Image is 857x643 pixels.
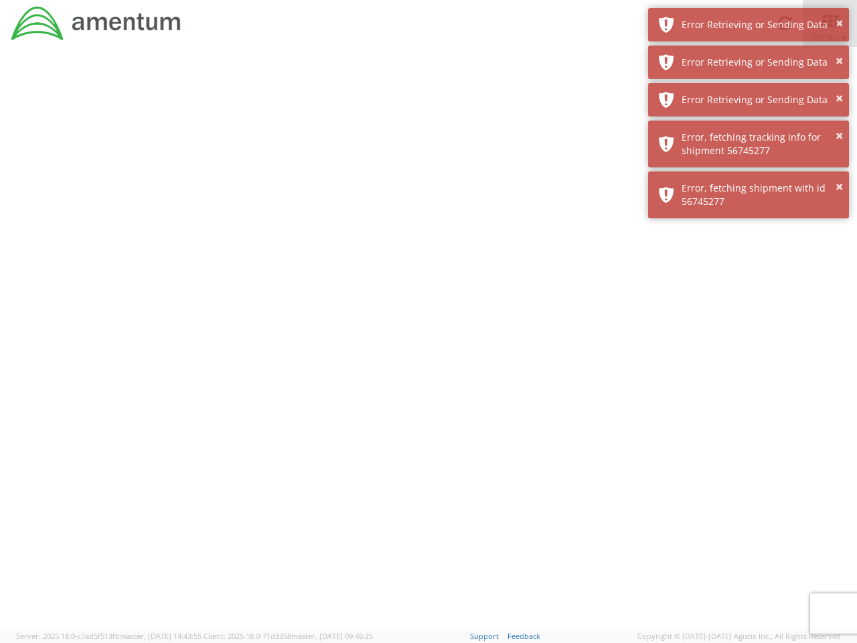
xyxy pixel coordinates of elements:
[682,93,839,106] div: Error Retrieving or Sending Data
[470,631,499,641] a: Support
[836,52,843,71] button: ×
[16,631,202,641] span: Server: 2025.18.0-c7ad5f513fb
[836,127,843,146] button: ×
[836,14,843,33] button: ×
[120,631,202,641] span: master, [DATE] 14:43:55
[682,131,839,157] div: Error, fetching tracking info for shipment 56745277
[682,56,839,69] div: Error Retrieving or Sending Data
[204,631,373,641] span: Client: 2025.18.0-71d3358
[682,18,839,31] div: Error Retrieving or Sending Data
[10,5,183,42] img: dyn-intl-logo-049831509241104b2a82.png
[836,177,843,197] button: ×
[508,631,540,641] a: Feedback
[291,631,373,641] span: master, [DATE] 09:46:25
[836,89,843,109] button: ×
[637,631,841,642] span: Copyright © [DATE]-[DATE] Agistix Inc., All Rights Reserved
[682,182,839,208] div: Error, fetching shipment with id 56745277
